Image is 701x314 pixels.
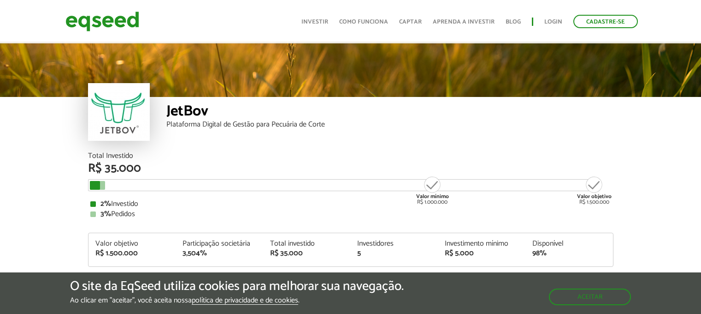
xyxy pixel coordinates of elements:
[416,192,449,201] strong: Valor mínimo
[192,297,298,305] a: política de privacidade e de cookies
[573,15,638,28] a: Cadastre-se
[506,19,521,25] a: Blog
[270,250,344,257] div: R$ 35.000
[339,19,388,25] a: Como funciona
[88,152,613,160] div: Total Investido
[357,250,431,257] div: 5
[95,240,169,248] div: Valor objetivo
[415,175,450,205] div: R$ 1.000.000
[301,19,328,25] a: Investir
[577,192,612,201] strong: Valor objetivo
[357,240,431,248] div: Investidores
[183,250,256,257] div: 3,504%
[95,250,169,257] div: R$ 1.500.000
[100,208,111,220] strong: 3%
[183,240,256,248] div: Participação societária
[100,198,111,210] strong: 2%
[399,19,422,25] a: Captar
[65,9,139,34] img: EqSeed
[90,211,611,218] div: Pedidos
[544,19,562,25] a: Login
[445,240,518,248] div: Investimento mínimo
[166,104,613,121] div: JetBov
[549,289,631,305] button: Aceitar
[577,175,612,205] div: R$ 1.500.000
[70,279,404,294] h5: O site da EqSeed utiliza cookies para melhorar sua navegação.
[270,240,344,248] div: Total investido
[70,296,404,305] p: Ao clicar em "aceitar", você aceita nossa .
[532,240,606,248] div: Disponível
[90,200,611,208] div: Investido
[433,19,495,25] a: Aprenda a investir
[445,250,518,257] div: R$ 5.000
[532,250,606,257] div: 98%
[88,163,613,175] div: R$ 35.000
[166,121,613,128] div: Plataforma Digital de Gestão para Pecuária de Corte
